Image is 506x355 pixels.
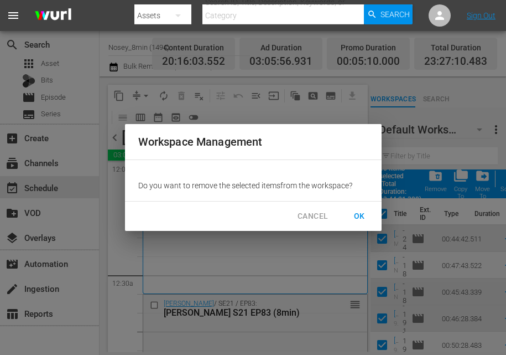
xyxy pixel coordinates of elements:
[351,209,368,223] span: OK
[289,206,337,227] button: CANCEL
[342,206,377,227] button: OK
[27,3,80,29] img: ans4CAIJ8jUAAAAAAAAAAAAAAAAAAAAAAAAgQb4GAAAAAAAAAAAAAAAAAAAAAAAAJMjXAAAAAAAAAAAAAAAAAAAAAAAAgAT5G...
[380,4,410,24] span: Search
[298,209,328,223] span: CANCEL
[138,180,368,191] p: Do you want to remove the selected item s from the workspace?
[7,9,20,22] span: menu
[138,133,368,151] h2: Workspace Management
[467,11,495,20] a: Sign Out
